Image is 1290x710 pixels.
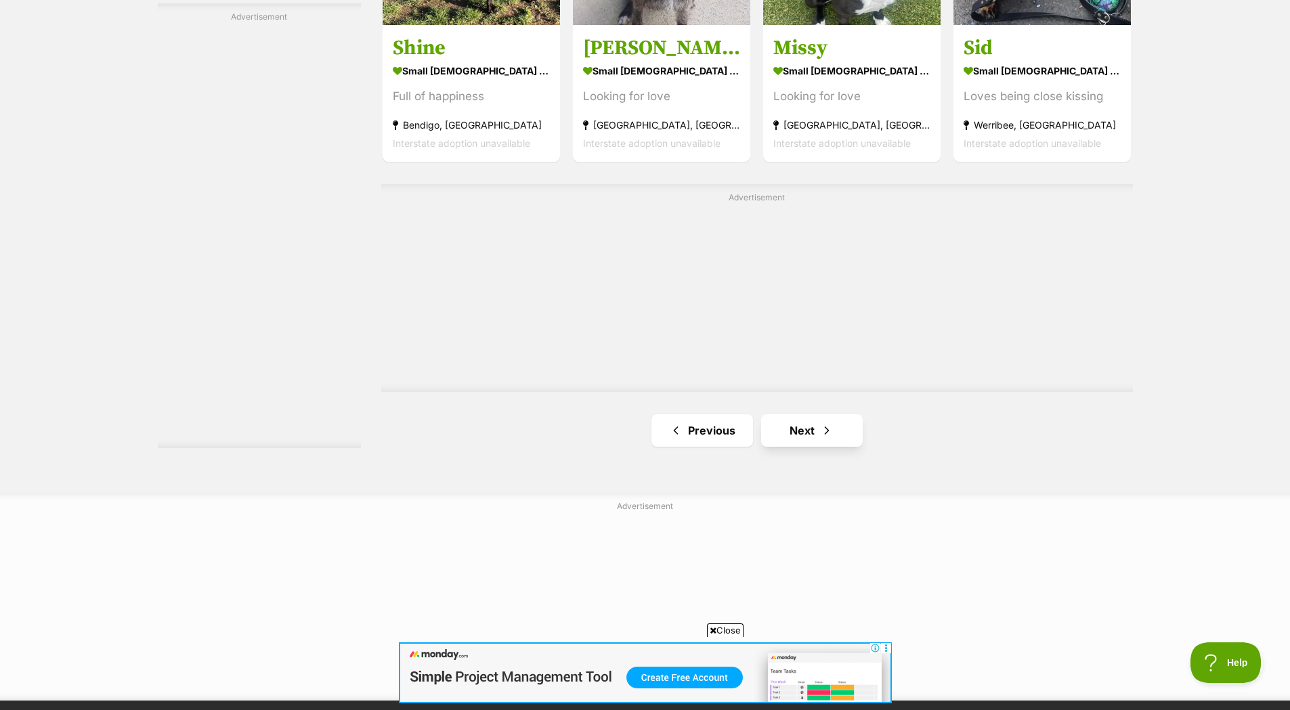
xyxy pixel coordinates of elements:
iframe: Help Scout Beacon - Open [1190,642,1263,683]
iframe: Advertisement [429,209,1085,378]
span: Interstate adoption unavailable [964,137,1101,149]
strong: small [DEMOGRAPHIC_DATA] Dog [773,61,930,81]
a: Sid small [DEMOGRAPHIC_DATA] Dog Loves being close kissing Werribee, [GEOGRAPHIC_DATA] Interstate... [953,25,1131,162]
div: Looking for love [583,87,740,106]
iframe: Advertisement [399,642,892,703]
strong: [GEOGRAPHIC_DATA], [GEOGRAPHIC_DATA] [773,116,930,134]
a: Previous page [651,414,753,447]
div: Full of happiness [393,87,550,106]
h3: [PERSON_NAME] [583,35,740,61]
a: Shine small [DEMOGRAPHIC_DATA] Dog Full of happiness Bendigo, [GEOGRAPHIC_DATA] Interstate adopti... [383,25,560,162]
div: Loves being close kissing [964,87,1121,106]
span: Interstate adoption unavailable [393,137,530,149]
h3: Shine [393,35,550,61]
h3: Sid [964,35,1121,61]
strong: small [DEMOGRAPHIC_DATA] Dog [964,61,1121,81]
div: Advertisement [381,184,1133,392]
span: Close [707,623,744,637]
strong: [GEOGRAPHIC_DATA], [GEOGRAPHIC_DATA] [583,116,740,134]
nav: Pagination [381,414,1133,447]
a: Missy small [DEMOGRAPHIC_DATA] Dog Looking for love [GEOGRAPHIC_DATA], [GEOGRAPHIC_DATA] Intersta... [763,25,941,162]
iframe: Advertisement [317,518,974,687]
strong: small [DEMOGRAPHIC_DATA] Dog [393,61,550,81]
a: [PERSON_NAME] small [DEMOGRAPHIC_DATA] Dog Looking for love [GEOGRAPHIC_DATA], [GEOGRAPHIC_DATA] ... [573,25,750,162]
div: Looking for love [773,87,930,106]
strong: small [DEMOGRAPHIC_DATA] Dog [583,61,740,81]
a: Next page [761,414,863,447]
span: Interstate adoption unavailable [583,137,721,149]
div: Advertisement [158,3,361,448]
strong: Bendigo, [GEOGRAPHIC_DATA] [393,116,550,134]
h3: Missy [773,35,930,61]
iframe: Advertisement [158,28,361,435]
span: Interstate adoption unavailable [773,137,911,149]
strong: Werribee, [GEOGRAPHIC_DATA] [964,116,1121,134]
